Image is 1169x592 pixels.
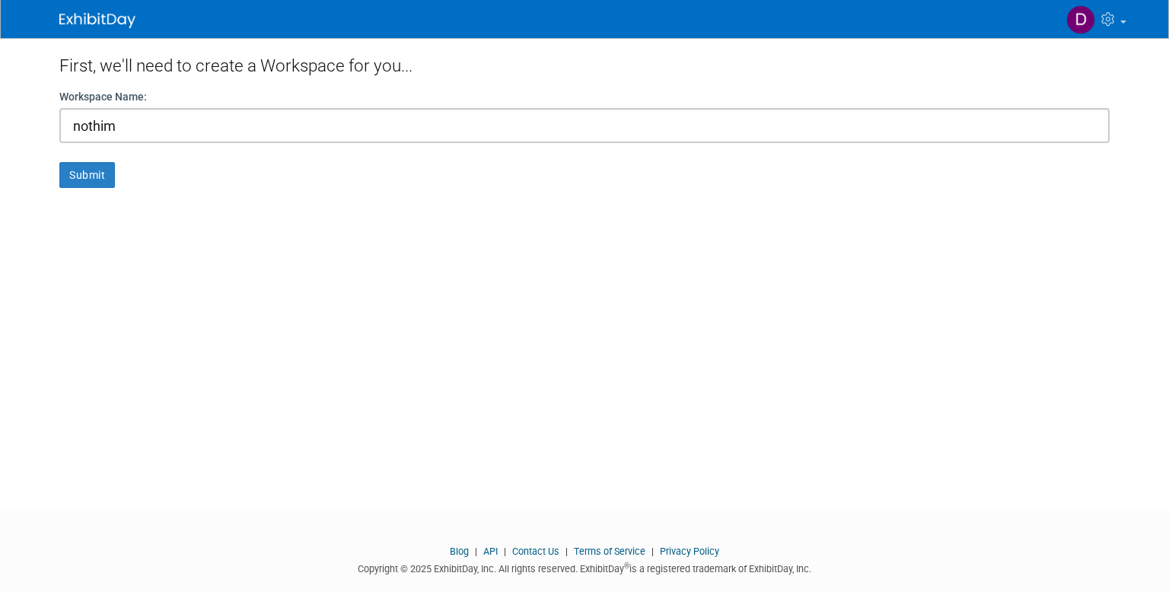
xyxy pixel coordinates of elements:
[648,546,658,557] span: |
[512,546,559,557] a: Contact Us
[59,38,1110,89] div: First, we'll need to create a Workspace for you...
[450,546,469,557] a: Blog
[562,546,572,557] span: |
[59,108,1110,143] input: Name of your organization
[660,546,719,557] a: Privacy Policy
[59,162,115,188] button: Submit
[574,546,645,557] a: Terms of Service
[624,562,629,570] sup: ®
[59,13,135,28] img: ExhibitDay
[483,546,498,557] a: API
[471,546,481,557] span: |
[1066,5,1095,34] img: Devon Taber
[500,546,510,557] span: |
[59,89,147,104] label: Workspace Name:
